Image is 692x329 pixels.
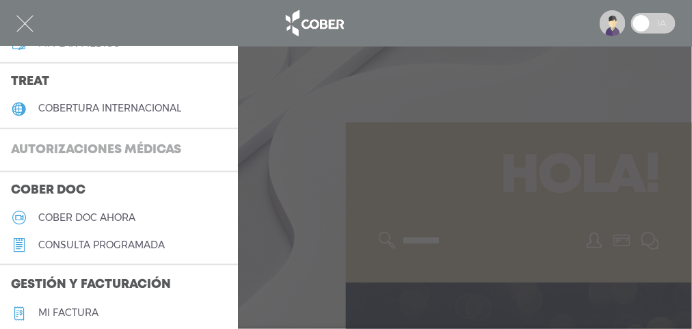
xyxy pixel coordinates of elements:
[38,212,135,224] h5: Cober doc ahora
[38,239,165,251] h5: consulta programada
[278,7,350,40] img: logo_cober_home-white.png
[38,307,98,319] h5: Mi factura
[600,10,626,36] img: profile-placeholder.svg
[38,103,181,114] h5: cobertura internacional
[16,15,34,32] img: Cober_menu-close-white.svg
[38,38,120,49] h5: Mi plan médico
